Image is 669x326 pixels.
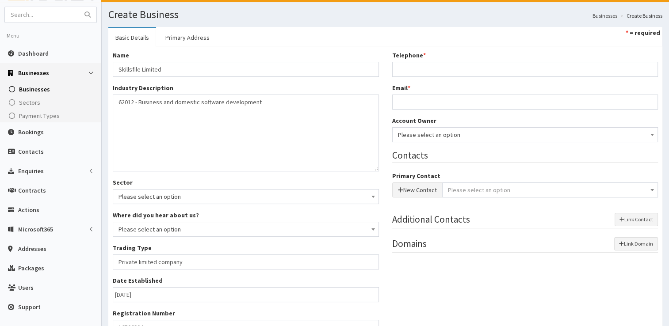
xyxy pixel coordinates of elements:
a: Businesses [593,12,617,19]
span: Support [18,303,41,311]
span: Sectors [19,99,40,106]
textarea: 62012 - Business and domestic software development [113,95,379,171]
span: Please select an option [392,127,658,142]
label: Sector [113,178,133,187]
span: Please select an option [398,129,653,141]
a: Payment Types [2,109,101,122]
legend: Contacts [392,149,658,163]
span: Users [18,284,34,292]
a: Sectors [2,96,101,109]
label: Name [113,51,129,60]
span: Contracts [18,186,46,194]
span: Microsoft365 [18,225,53,233]
span: Please select an option [119,223,373,235]
input: Search... [5,7,79,23]
li: Create Business [618,12,662,19]
span: Enquiries [18,167,44,175]
label: Date Established [113,276,163,285]
label: Industry Description [113,83,173,92]
button: Link Contact [615,213,658,226]
span: Packages [18,264,44,272]
span: Businesses [19,85,50,93]
span: Dashboard [18,49,49,57]
label: Email [392,83,410,92]
a: Primary Address [158,28,217,47]
span: Please select an option [113,222,379,237]
span: Payment Types [19,112,60,120]
span: Businesses [18,69,49,77]
span: Please select an option [113,189,379,204]
label: Primary Contact [392,171,440,180]
a: Businesses [2,83,101,96]
button: Link Domain [614,237,658,250]
span: Contacts [18,148,44,155]
h1: Create Business [108,9,662,20]
span: Bookings [18,128,44,136]
strong: = required [630,29,660,37]
span: Please select an option [119,190,373,203]
span: Please select an option [448,186,510,194]
label: Where did you hear about us? [113,211,199,220]
label: Account Owner [392,116,436,125]
button: New Contact [392,182,443,197]
label: Telephone [392,51,426,60]
span: Actions [18,206,39,214]
legend: Domains [392,237,658,253]
span: Addresses [18,245,46,253]
label: Trading Type [113,243,152,252]
label: Registration Number [113,309,175,318]
a: Basic Details [108,28,156,47]
legend: Additional Contacts [392,213,658,228]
